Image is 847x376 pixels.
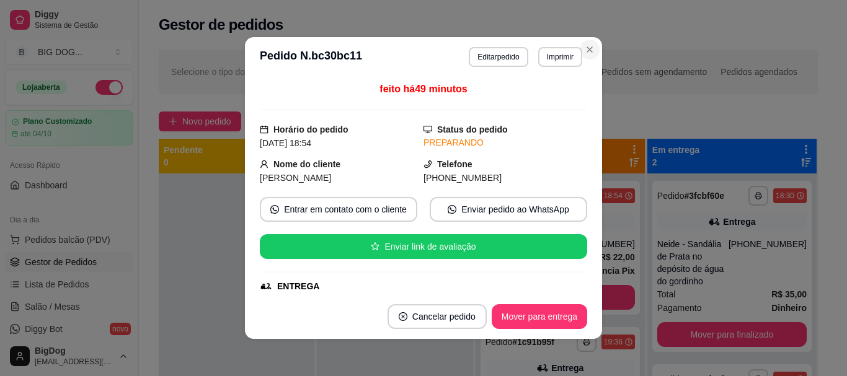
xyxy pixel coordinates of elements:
span: feito há 49 minutos [379,84,467,94]
h3: Pedido N. bc30bc11 [260,47,362,67]
span: [DATE] 18:54 [260,138,311,148]
span: [PERSON_NAME] [260,173,331,183]
button: Mover para entrega [492,304,587,329]
button: whats-appEntrar em contato com o cliente [260,197,417,222]
span: whats-app [448,205,456,214]
strong: Nome do cliente [273,159,340,169]
strong: Status do pedido [437,125,508,134]
button: Editarpedido [469,47,528,67]
button: whats-appEnviar pedido ao WhatsApp [430,197,587,222]
span: [PHONE_NUMBER] [423,173,502,183]
span: desktop [423,125,432,134]
button: Close [580,40,600,59]
span: phone [423,160,432,168]
button: starEnviar link de avaliação [260,234,587,259]
div: PREPARANDO [423,136,587,149]
span: star [371,242,379,251]
strong: Horário do pedido [273,125,348,134]
span: whats-app [270,205,279,214]
button: close-circleCancelar pedido [388,304,487,329]
span: close-circle [399,312,407,321]
strong: Telefone [437,159,472,169]
div: ENTREGA [277,280,319,293]
button: Imprimir [538,47,582,67]
span: calendar [260,125,268,134]
span: user [260,160,268,168]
